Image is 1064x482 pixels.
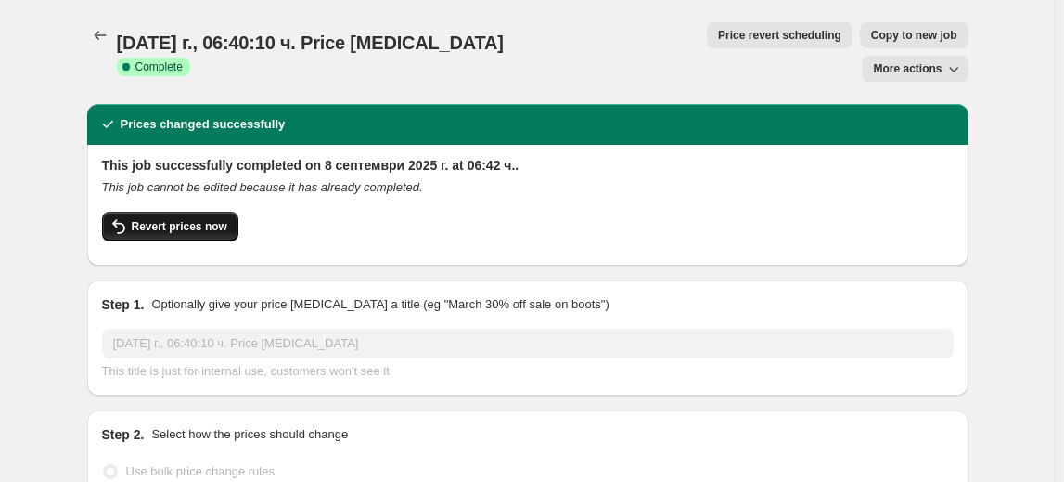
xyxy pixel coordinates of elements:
[860,22,968,48] button: Copy to new job
[102,329,954,358] input: 30% off holiday sale
[102,180,423,194] i: This job cannot be edited because it has already completed.
[102,156,954,175] h2: This job successfully completed on 8 септември 2025 г. at 06:42 ч..
[117,33,504,53] span: [DATE] г., 06:40:10 ч. Price [MEDICAL_DATA]
[102,295,145,314] h2: Step 1.
[121,115,286,134] h2: Prices changed successfully
[132,219,227,234] span: Revert prices now
[707,22,852,48] button: Price revert scheduling
[871,28,957,43] span: Copy to new job
[87,22,113,48] button: Price change jobs
[151,425,348,444] p: Select how the prices should change
[102,364,390,378] span: This title is just for internal use, customers won't see it
[135,59,183,74] span: Complete
[151,295,609,314] p: Optionally give your price [MEDICAL_DATA] a title (eg "March 30% off sale on boots")
[862,56,968,82] button: More actions
[126,464,275,478] span: Use bulk price change rules
[718,28,841,43] span: Price revert scheduling
[102,212,238,241] button: Revert prices now
[102,425,145,444] h2: Step 2.
[873,61,942,76] span: More actions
